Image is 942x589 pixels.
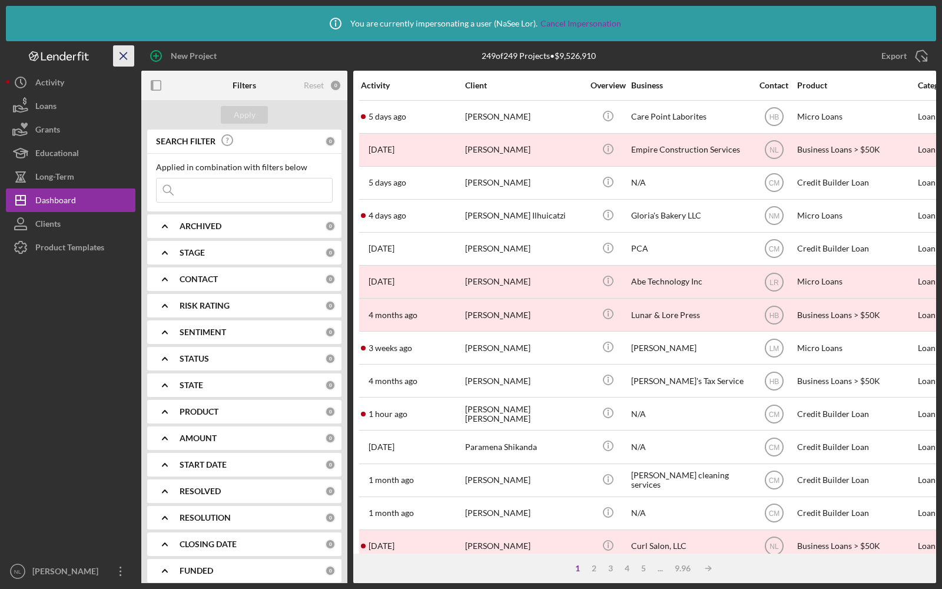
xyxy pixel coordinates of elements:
text: CM [768,179,780,187]
time: 2025-07-08 20:34 [369,277,394,286]
button: Product Templates [6,236,135,259]
div: 0 [325,486,336,497]
div: Credit Builder Loan [797,465,915,496]
b: RESOLUTION [180,513,231,522]
div: [PERSON_NAME] [465,332,583,363]
div: Credit Builder Loan [797,498,915,529]
time: 2025-08-15 01:32 [369,343,412,353]
div: 9.96 [669,564,696,573]
b: STATUS [180,354,209,363]
div: Micro Loans [797,266,915,297]
div: [PERSON_NAME] [631,332,749,363]
b: RISK RATING [180,301,230,310]
button: Dashboard [6,188,135,212]
div: PCA [631,233,749,264]
div: Client [465,81,583,90]
div: [PERSON_NAME] [465,299,583,330]
div: 1 [569,564,586,573]
text: HB [769,311,779,319]
div: 0 [325,539,336,550]
button: Apply [221,106,268,124]
b: RESOLVED [180,487,221,496]
div: 0 [325,512,336,523]
div: Lunar & Lore Press [631,299,749,330]
div: 249 of 249 Projects • $9,526,910 [482,51,596,61]
text: NM [768,212,780,220]
div: 0 [330,80,341,91]
time: 2025-09-02 16:25 [369,409,407,419]
div: Curl Salon, LLC [631,531,749,562]
b: FUNDED [180,566,213,575]
div: Credit Builder Loan [797,233,915,264]
div: N/A [631,498,749,529]
time: 2025-08-28 21:15 [369,178,406,187]
div: [PERSON_NAME] [465,167,583,198]
div: Micro Loans [797,332,915,363]
div: Educational [35,141,79,168]
time: 2025-07-10 19:36 [369,145,394,154]
div: [PERSON_NAME]'s Tax Service [631,365,749,396]
time: 2025-08-02 22:37 [369,475,414,485]
text: HB [769,113,779,121]
text: LR [769,278,779,286]
div: [PERSON_NAME] [29,560,106,586]
div: N/A [631,398,749,429]
b: Filters [233,81,256,90]
div: Activity [35,71,64,97]
div: Loans [35,94,57,121]
div: Applied in combination with filters below [156,163,333,172]
b: STAGE [180,248,205,257]
div: Empire Construction Services [631,134,749,166]
div: New Project [171,44,217,68]
text: CM [768,410,780,418]
div: Clients [35,212,61,239]
div: Overview [586,81,630,90]
div: 2 [586,564,602,573]
button: Clients [6,212,135,236]
div: Business [631,81,749,90]
div: [PERSON_NAME] [465,531,583,562]
div: 0 [325,247,336,258]
div: Business Loans > $50K [797,365,915,396]
time: 2025-08-28 20:48 [369,112,406,121]
div: Export [881,44,907,68]
div: Paramena Shikanda [465,431,583,462]
div: 0 [325,274,336,284]
div: [PERSON_NAME] Ilhuicatzi [465,200,583,231]
div: Apply [234,106,256,124]
button: Export [870,44,936,68]
div: ... [652,564,669,573]
div: You are currently impersonating a user ( NaSee Lor ). [321,9,621,38]
b: SENTIMENT [180,327,226,337]
time: 2025-04-23 16:20 [369,376,417,386]
button: Grants [6,118,135,141]
div: Contact [752,81,796,90]
div: 0 [325,406,336,417]
div: Business Loans > $50K [797,299,915,330]
div: [PERSON_NAME] [465,101,583,133]
button: Activity [6,71,135,94]
b: ARCHIVED [180,221,221,231]
div: 0 [325,353,336,364]
button: Educational [6,141,135,165]
div: Product [797,81,915,90]
div: Credit Builder Loan [797,167,915,198]
div: Grants [35,118,60,144]
text: CM [768,477,780,485]
div: [PERSON_NAME] [465,266,583,297]
div: 0 [325,380,336,391]
div: 0 [325,327,336,337]
div: [PERSON_NAME] [465,233,583,264]
div: [PERSON_NAME] [PERSON_NAME] [465,398,583,429]
div: 4 [619,564,635,573]
div: Credit Builder Loan [797,398,915,429]
button: New Project [141,44,228,68]
div: 5 [635,564,652,573]
text: NL [14,568,22,575]
div: Care Point Laborites [631,101,749,133]
div: 0 [325,433,336,444]
a: Cancel Impersonation [540,19,621,28]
